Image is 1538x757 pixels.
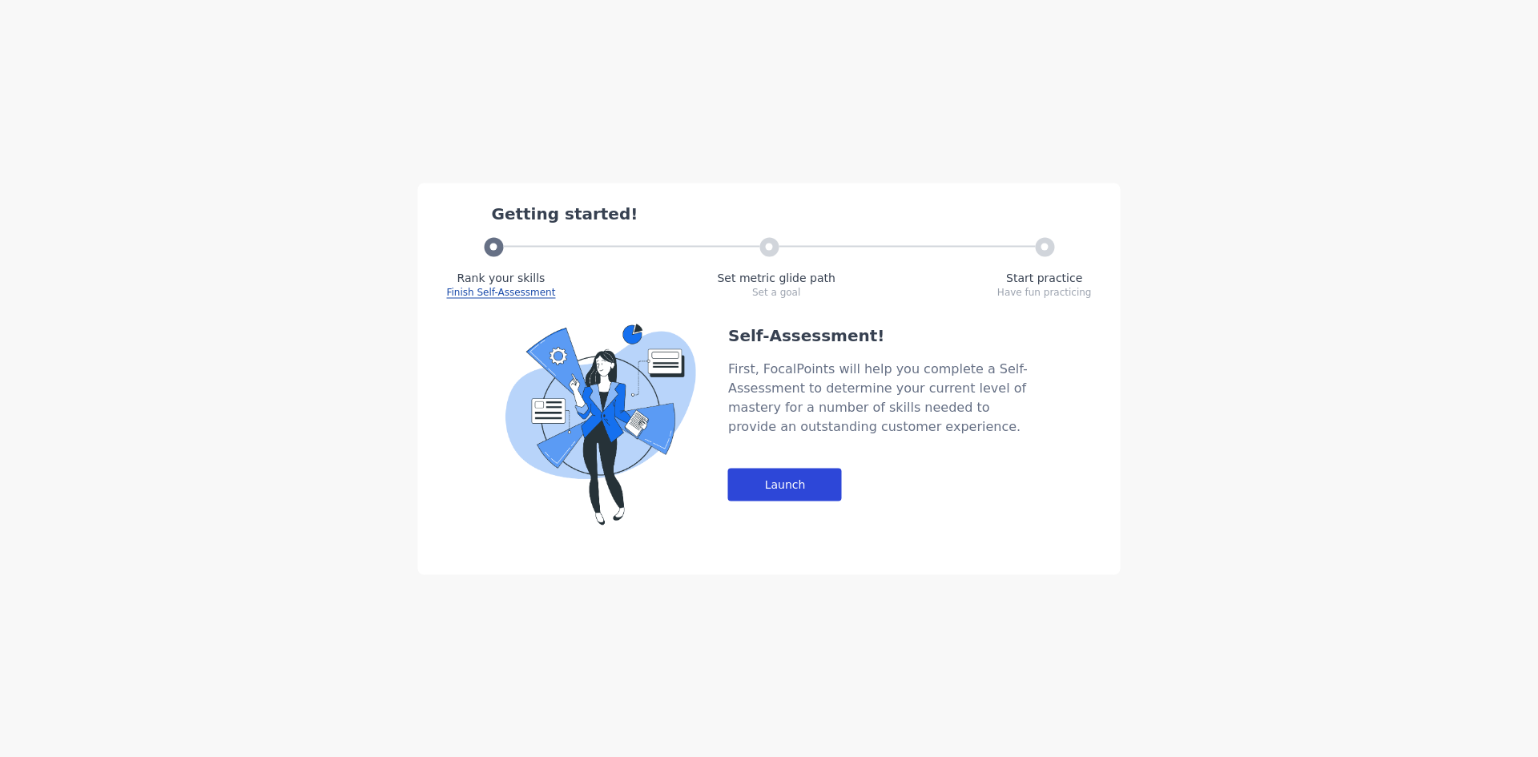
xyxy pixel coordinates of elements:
div: Launch [728,468,842,501]
div: Have fun practicing [997,285,1092,298]
div: Set a goal [717,285,835,298]
div: Set metric glide path [717,269,835,285]
div: First, FocalPoints will help you complete a Self-Assessment to determine your current level of ma... [728,359,1033,436]
span: Finish Self-Assessment [447,286,556,298]
div: Getting started! [492,202,1092,224]
div: Start practice [997,269,1092,285]
div: Self-Assessment! [728,324,1033,346]
div: Rank your skills [447,269,556,285]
